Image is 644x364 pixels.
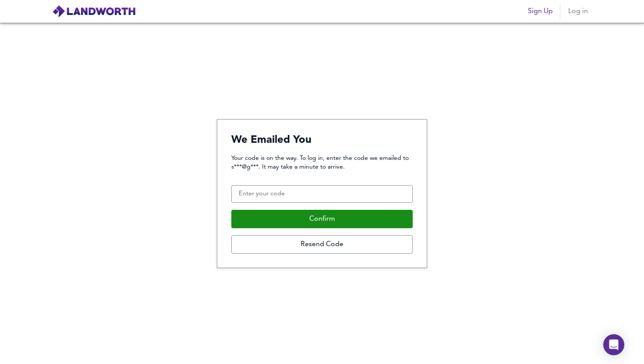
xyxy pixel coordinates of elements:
[528,5,553,18] span: Sign Up
[52,5,136,18] img: logo
[564,3,592,20] button: Log in
[231,235,413,254] button: Resend Code
[231,210,413,228] button: Confirm
[231,185,413,203] input: Enter your code
[567,5,588,18] span: Log in
[231,154,413,171] p: Your code is on the way. To log in, enter the code we emailed to s***@g***. It may take a minute ...
[231,134,413,147] h4: We Emailed You
[603,334,624,355] div: Open Intercom Messenger
[524,3,556,20] button: Sign Up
